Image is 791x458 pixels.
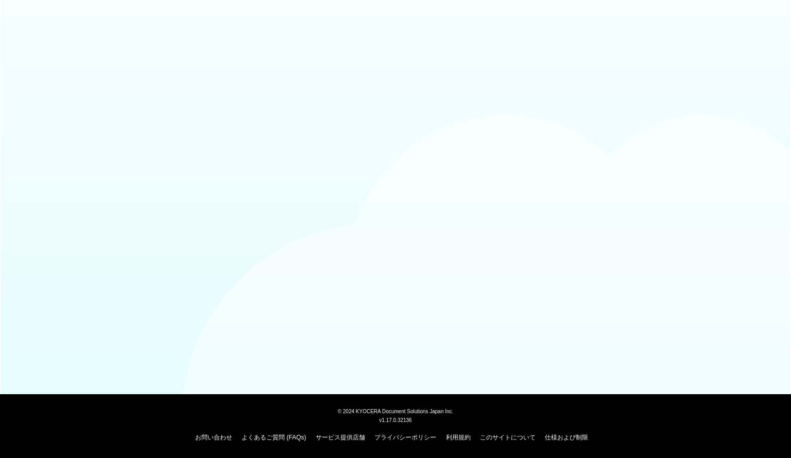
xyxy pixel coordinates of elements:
span: © 2024 KYOCERA Document Solutions Japan Inc. [338,408,454,414]
a: よくあるご質問 (FAQs) [242,434,306,441]
a: プライバシーポリシー [374,434,436,441]
a: サービス提供店舗 [316,434,365,441]
a: お問い合わせ [195,434,232,441]
a: 利用規約 [446,434,471,441]
span: v1.17.0.32136 [379,417,411,423]
a: 仕様および制限 [545,434,588,441]
a: このサイトについて [480,434,536,441]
